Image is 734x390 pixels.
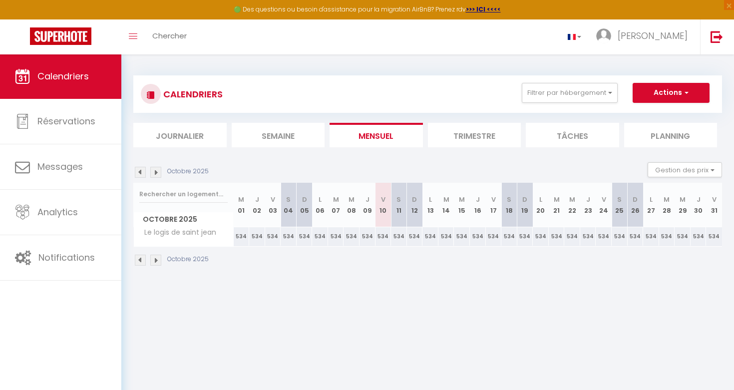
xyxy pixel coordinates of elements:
div: 534 [549,227,565,246]
div: 534 [643,227,659,246]
p: Octobre 2025 [167,255,209,264]
a: ... [PERSON_NAME] [589,19,700,54]
h3: CALENDRIERS [161,83,223,105]
abbr: M [664,195,670,204]
div: 534 [580,227,596,246]
div: 534 [691,227,707,246]
span: Chercher [152,30,187,41]
th: 02 [249,183,265,227]
th: 15 [454,183,470,227]
th: 10 [375,183,391,227]
div: 534 [265,227,281,246]
div: 534 [564,227,580,246]
div: 534 [470,227,486,246]
th: 21 [549,183,565,227]
div: 534 [297,227,313,246]
abbr: V [712,195,717,204]
div: 534 [375,227,391,246]
abbr: J [586,195,590,204]
div: 534 [422,227,438,246]
div: 534 [407,227,423,246]
div: 534 [706,227,722,246]
div: 534 [454,227,470,246]
div: 534 [517,227,533,246]
abbr: S [507,195,511,204]
div: 534 [501,227,517,246]
abbr: D [412,195,417,204]
th: 09 [360,183,375,227]
div: 534 [659,227,675,246]
abbr: S [617,195,622,204]
div: 534 [533,227,549,246]
abbr: M [569,195,575,204]
div: 534 [391,227,407,246]
th: 23 [580,183,596,227]
abbr: L [539,195,542,204]
th: 19 [517,183,533,227]
abbr: J [255,195,259,204]
span: Le logis de saint jean [135,227,219,238]
th: 16 [470,183,486,227]
th: 03 [265,183,281,227]
span: Réservations [37,115,95,127]
th: 01 [234,183,250,227]
th: 31 [706,183,722,227]
li: Mensuel [330,123,423,147]
th: 08 [344,183,360,227]
th: 11 [391,183,407,227]
span: Octobre 2025 [134,212,233,227]
div: 534 [628,227,644,246]
input: Rechercher un logement... [139,185,228,203]
span: Notifications [38,251,95,264]
abbr: V [381,195,385,204]
div: 534 [360,227,375,246]
img: Super Booking [30,27,91,45]
th: 26 [628,183,644,227]
a: >>> ICI <<<< [466,5,501,13]
th: 05 [297,183,313,227]
button: Filtrer par hébergement [522,83,618,103]
abbr: L [429,195,432,204]
abbr: M [554,195,560,204]
div: 534 [486,227,502,246]
abbr: M [238,195,244,204]
div: 534 [328,227,344,246]
th: 27 [643,183,659,227]
th: 18 [501,183,517,227]
li: Semaine [232,123,325,147]
abbr: J [366,195,369,204]
p: Octobre 2025 [167,167,209,176]
abbr: M [333,195,339,204]
abbr: V [491,195,496,204]
abbr: M [349,195,355,204]
th: 04 [281,183,297,227]
abbr: M [680,195,686,204]
th: 17 [486,183,502,227]
div: 534 [344,227,360,246]
th: 25 [612,183,628,227]
abbr: L [650,195,653,204]
div: 534 [438,227,454,246]
abbr: D [522,195,527,204]
th: 06 [312,183,328,227]
img: logout [711,30,723,43]
th: 29 [675,183,691,227]
th: 14 [438,183,454,227]
div: 534 [249,227,265,246]
div: 534 [312,227,328,246]
abbr: D [633,195,638,204]
a: Chercher [145,19,194,54]
abbr: L [319,195,322,204]
li: Planning [624,123,718,147]
abbr: D [302,195,307,204]
li: Journalier [133,123,227,147]
th: 22 [564,183,580,227]
abbr: M [443,195,449,204]
div: 534 [281,227,297,246]
li: Trimestre [428,123,521,147]
th: 20 [533,183,549,227]
button: Gestion des prix [648,162,722,177]
abbr: S [286,195,291,204]
abbr: J [697,195,701,204]
div: 534 [596,227,612,246]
